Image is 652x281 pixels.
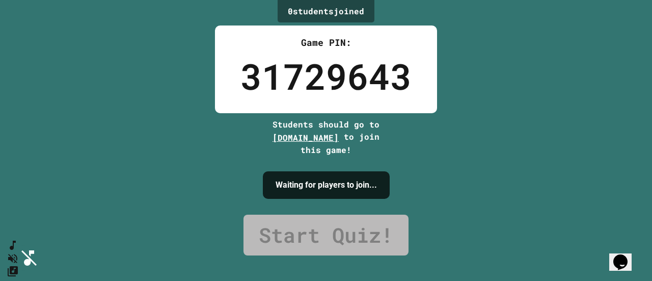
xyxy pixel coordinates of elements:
[276,179,377,191] h4: Waiting for players to join...
[262,118,390,156] div: Students should go to to join this game!
[240,49,412,103] div: 31729643
[243,215,409,256] a: Start Quiz!
[240,36,412,49] div: Game PIN:
[609,240,642,271] iframe: chat widget
[7,252,19,265] button: Unmute music
[7,265,19,277] button: Change Music
[273,132,339,143] span: [DOMAIN_NAME]
[7,239,19,252] button: SpeedDial basic example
